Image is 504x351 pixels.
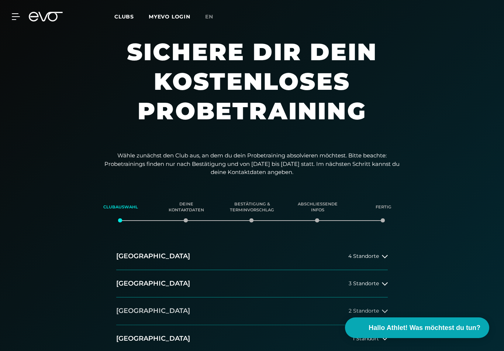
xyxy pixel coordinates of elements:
[116,243,388,270] button: [GEOGRAPHIC_DATA]4 Standorte
[116,297,388,325] button: [GEOGRAPHIC_DATA]2 Standorte
[116,334,190,343] h2: [GEOGRAPHIC_DATA]
[348,253,379,259] span: 4 Standorte
[294,197,341,217] div: Abschließende Infos
[114,13,134,20] span: Clubs
[116,270,388,297] button: [GEOGRAPHIC_DATA]3 Standorte
[360,197,407,217] div: Fertig
[345,317,489,338] button: Hallo Athlet! Was möchtest du tun?
[349,308,379,314] span: 2 Standorte
[104,151,400,177] p: Wähle zunächst den Club aus, an dem du dein Probetraining absolvieren möchtest. Bitte beachte: Pr...
[349,281,379,286] span: 3 Standorte
[369,323,480,333] span: Hallo Athlet! Was möchtest du tun?
[82,37,422,140] h1: Sichere dir dein kostenloses Probetraining
[163,197,210,217] div: Deine Kontaktdaten
[116,306,190,316] h2: [GEOGRAPHIC_DATA]
[149,13,190,20] a: MYEVO LOGIN
[116,279,190,288] h2: [GEOGRAPHIC_DATA]
[114,13,149,20] a: Clubs
[228,197,276,217] div: Bestätigung & Terminvorschlag
[97,197,144,217] div: Clubauswahl
[116,252,190,261] h2: [GEOGRAPHIC_DATA]
[205,13,222,21] a: en
[205,13,213,20] span: en
[353,336,379,341] span: 1 Standort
